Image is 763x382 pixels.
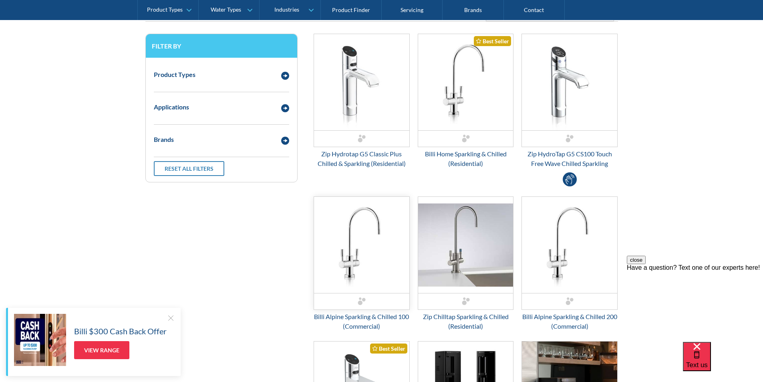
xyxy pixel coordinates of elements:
[314,149,410,168] div: Zip Hydrotap G5 Classic Plus Chilled & Sparkling (Residential)
[521,196,618,331] a: Billi Alpine Sparkling & Chilled 200 (Commercial)Billi Alpine Sparkling & Chilled 200 (Commercial)
[154,70,195,79] div: Product Types
[418,196,514,331] a: Zip Chilltap Sparkling & Chilled (Residential)Zip Chilltap Sparkling & Chilled (Residential)
[152,42,291,50] h3: Filter by
[522,197,617,293] img: Billi Alpine Sparkling & Chilled 200 (Commercial)
[314,34,410,168] a: Zip Hydrotap G5 Classic Plus Chilled & Sparkling (Residential)Zip Hydrotap G5 Classic Plus Chille...
[154,135,174,144] div: Brands
[147,6,183,13] div: Product Types
[474,36,511,46] div: Best Seller
[274,6,299,13] div: Industries
[521,34,618,168] a: Zip HydroTap G5 CS100 Touch Free Wave Chilled Sparkling Zip HydroTap G5 CS100 Touch Free Wave Chi...
[522,34,617,130] img: Zip HydroTap G5 CS100 Touch Free Wave Chilled Sparkling
[418,197,513,293] img: Zip Chilltap Sparkling & Chilled (Residential)
[370,344,407,354] div: Best Seller
[418,34,513,130] img: Billi Home Sparkling & Chilled (Residential)
[314,312,410,331] div: Billi Alpine Sparkling & Chilled 100 (Commercial)
[418,149,514,168] div: Billi Home Sparkling & Chilled (Residential)
[74,341,129,359] a: View Range
[314,34,409,130] img: Zip Hydrotap G5 Classic Plus Chilled & Sparkling (Residential)
[627,256,763,352] iframe: podium webchat widget prompt
[74,325,167,337] h5: Billi $300 Cash Back Offer
[154,102,189,112] div: Applications
[14,314,66,366] img: Billi $300 Cash Back Offer
[521,312,618,331] div: Billi Alpine Sparkling & Chilled 200 (Commercial)
[154,161,224,176] a: Reset all filters
[314,196,410,331] a: Billi Alpine Sparkling & Chilled 100 (Commercial)Billi Alpine Sparkling & Chilled 100 (Commercial)
[418,312,514,331] div: Zip Chilltap Sparkling & Chilled (Residential)
[418,34,514,168] a: Billi Home Sparkling & Chilled (Residential)Best SellerBilli Home Sparkling & Chilled (Residential)
[683,342,763,382] iframe: podium webchat widget bubble
[314,197,409,293] img: Billi Alpine Sparkling & Chilled 100 (Commercial)
[211,6,241,13] div: Water Types
[521,149,618,168] div: Zip HydroTap G5 CS100 Touch Free Wave Chilled Sparkling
